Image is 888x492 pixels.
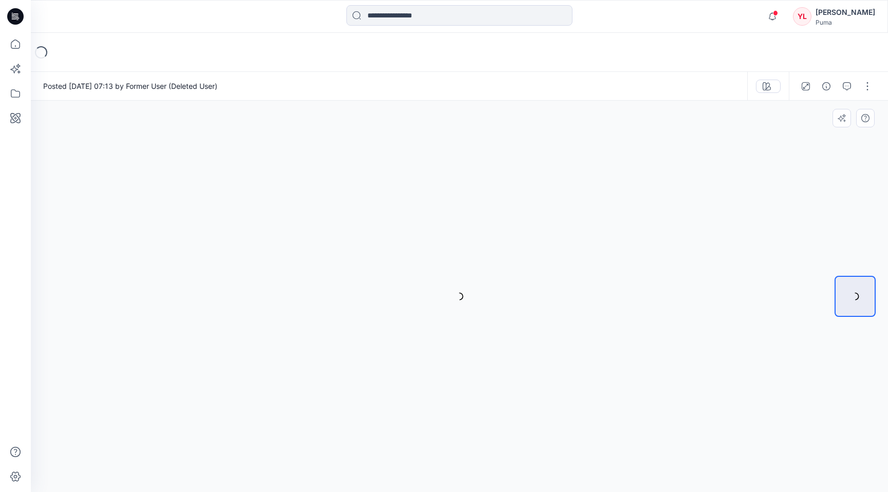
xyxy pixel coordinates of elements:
span: Posted [DATE] 07:13 by [43,81,217,91]
div: Puma [816,18,875,26]
div: [PERSON_NAME] [816,6,875,18]
button: Details [818,78,835,94]
div: YL [793,7,811,26]
a: Former User (Deleted User) [126,82,217,90]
